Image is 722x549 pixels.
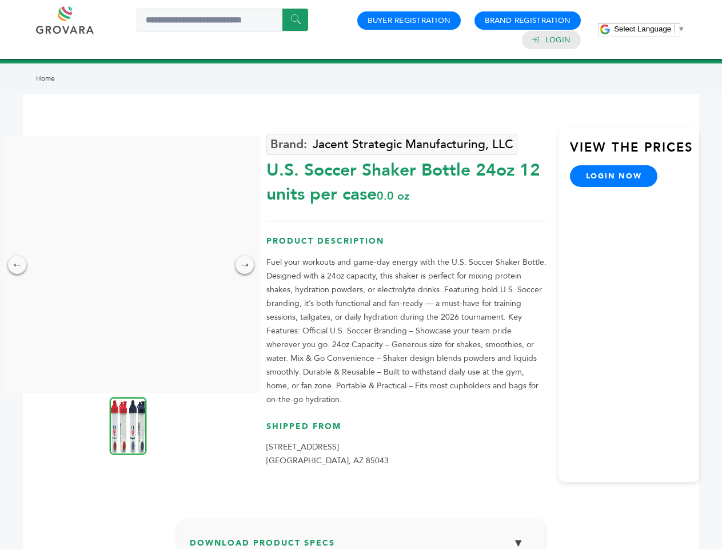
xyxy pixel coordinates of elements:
[570,139,699,165] h3: View the Prices
[8,256,26,274] div: ←
[266,134,517,155] a: Jacent Strategic Manufacturing, LLC
[614,25,685,33] a: Select Language​
[485,15,571,26] a: Brand Registration
[570,165,658,187] a: login now
[137,9,308,31] input: Search a product or brand...
[36,74,55,83] a: Home
[614,25,671,33] span: Select Language
[545,35,571,45] a: Login
[266,153,547,206] div: U.S. Soccer Shaker Bottle 24oz 12 units per case
[110,397,147,455] img: U.S. Soccer Shaker Bottle – 24oz 12 units per case 0.0 oz
[266,236,547,256] h3: Product Description
[677,25,685,33] span: ▼
[266,421,547,441] h3: Shipped From
[266,440,547,468] p: [STREET_ADDRESS] [GEOGRAPHIC_DATA], AZ 85043
[266,256,547,407] p: Fuel your workouts and game-day energy with the U.S. Soccer Shaker Bottle. Designed with a 24oz c...
[377,188,409,204] span: 0.0 oz
[236,256,254,274] div: →
[368,15,450,26] a: Buyer Registration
